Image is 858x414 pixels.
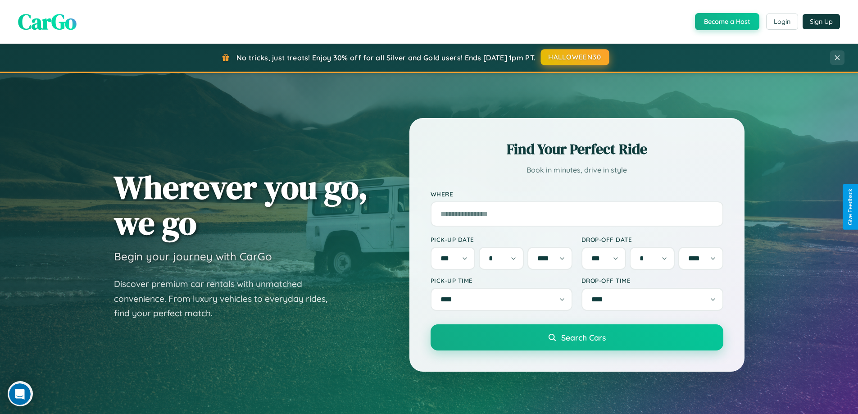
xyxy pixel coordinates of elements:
[8,381,33,406] iframe: Intercom live chat discovery launcher
[561,332,606,342] span: Search Cars
[431,190,723,198] label: Where
[581,277,723,284] label: Drop-off Time
[847,189,853,225] div: Give Feedback
[431,236,572,243] label: Pick-up Date
[581,236,723,243] label: Drop-off Date
[803,14,840,29] button: Sign Up
[541,49,609,65] button: HALLOWEEN30
[114,250,272,263] h3: Begin your journey with CarGo
[431,139,723,159] h2: Find Your Perfect Ride
[114,277,339,321] p: Discover premium car rentals with unmatched convenience. From luxury vehicles to everyday rides, ...
[9,383,31,405] iframe: Intercom live chat
[431,164,723,177] p: Book in minutes, drive in style
[431,324,723,350] button: Search Cars
[695,13,759,30] button: Become a Host
[114,169,368,241] h1: Wherever you go, we go
[431,277,572,284] label: Pick-up Time
[236,53,536,62] span: No tricks, just treats! Enjoy 30% off for all Silver and Gold users! Ends [DATE] 1pm PT.
[766,14,798,30] button: Login
[18,7,77,36] span: CarGo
